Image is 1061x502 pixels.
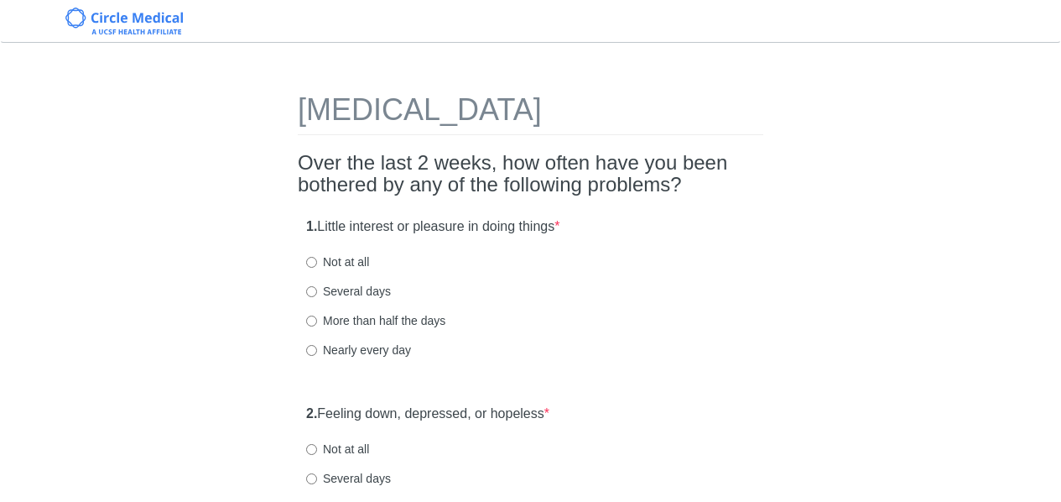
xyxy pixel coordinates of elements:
strong: 2. [306,406,317,421]
h1: [MEDICAL_DATA] [298,93,763,135]
label: Not at all [306,441,369,458]
img: Circle Medical Logo [65,8,184,34]
label: Not at all [306,254,369,270]
input: Not at all [306,257,317,268]
label: Several days [306,283,391,300]
input: Nearly every day [306,345,317,356]
label: Little interest or pleasure in doing things [306,217,559,237]
label: Several days [306,470,391,487]
label: Feeling down, depressed, or hopeless [306,405,549,424]
label: Nearly every day [306,342,411,358]
h2: Over the last 2 weeks, how often have you been bothered by any of the following problems? [298,152,763,196]
input: Not at all [306,444,317,455]
input: More than half the days [306,316,317,327]
input: Several days [306,473,317,484]
input: Several days [306,286,317,297]
label: More than half the days [306,312,445,329]
strong: 1. [306,219,317,233]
